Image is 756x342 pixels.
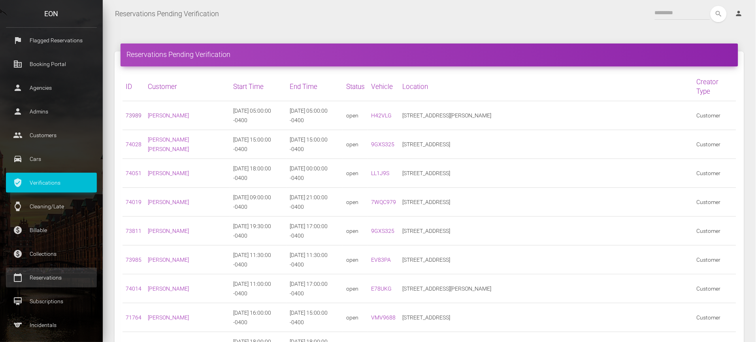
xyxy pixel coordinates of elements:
[343,72,368,101] th: Status
[6,102,97,121] a: person Admins
[343,130,368,159] td: open
[399,217,694,246] td: [STREET_ADDRESS]
[148,136,189,152] a: [PERSON_NAME] [PERSON_NAME]
[126,49,732,59] h4: Reservations Pending Verification
[343,101,368,130] td: open
[12,106,91,117] p: Admins
[287,72,343,101] th: End Time
[735,9,743,17] i: person
[230,303,287,332] td: [DATE] 16:00:00 -0400
[694,246,736,274] td: Customer
[230,159,287,188] td: [DATE] 18:00:00 -0400
[6,78,97,98] a: person Agencies
[148,199,189,205] a: [PERSON_NAME]
[399,159,694,188] td: [STREET_ADDRESS]
[126,141,141,147] a: 74028
[287,303,343,332] td: [DATE] 15:00:00 -0400
[230,72,287,101] th: Start Time
[12,224,91,236] p: Billable
[287,130,343,159] td: [DATE] 15:00:00 -0400
[343,159,368,188] td: open
[371,199,396,205] a: 7WQC979
[694,130,736,159] td: Customer
[12,200,91,212] p: Cleaning/Late
[6,125,97,145] a: people Customers
[230,130,287,159] td: [DATE] 15:00:00 -0400
[343,188,368,217] td: open
[371,141,394,147] a: 9GXS325
[371,170,389,176] a: LL1J9S
[6,291,97,311] a: card_membership Subscriptions
[694,303,736,332] td: Customer
[123,72,145,101] th: ID
[230,101,287,130] td: [DATE] 05:00:00 -0400
[694,72,736,101] th: Creator Type
[6,30,97,50] a: flag Flagged Reservations
[399,246,694,274] td: [STREET_ADDRESS]
[6,197,97,216] a: watch Cleaning/Late
[368,72,399,101] th: Vehicle
[729,6,750,22] a: person
[148,112,189,119] a: [PERSON_NAME]
[371,285,392,292] a: E78UKG
[230,274,287,303] td: [DATE] 11:00:00 -0400
[126,285,141,292] a: 74014
[6,149,97,169] a: drive_eta Cars
[12,272,91,283] p: Reservations
[12,295,91,307] p: Subscriptions
[145,72,230,101] th: Customer
[343,217,368,246] td: open
[711,6,727,22] button: search
[148,170,189,176] a: [PERSON_NAME]
[287,246,343,274] td: [DATE] 11:30:00 -0400
[12,34,91,46] p: Flagged Reservations
[371,314,396,321] a: VMV9688
[6,220,97,240] a: paid Billable
[371,112,392,119] a: H42VLG
[694,159,736,188] td: Customer
[12,177,91,189] p: Verifications
[126,199,141,205] a: 74019
[6,315,97,335] a: sports Incidentals
[126,314,141,321] a: 71764
[12,58,91,70] p: Booking Portal
[694,101,736,130] td: Customer
[399,274,694,303] td: [STREET_ADDRESS][PERSON_NAME]
[343,303,368,332] td: open
[399,72,694,101] th: Location
[230,246,287,274] td: [DATE] 11:30:00 -0400
[371,228,394,234] a: 9GXS325
[148,257,189,263] a: [PERSON_NAME]
[12,153,91,165] p: Cars
[6,268,97,287] a: calendar_today Reservations
[230,217,287,246] td: [DATE] 19:30:00 -0400
[126,257,141,263] a: 73985
[694,188,736,217] td: Customer
[12,82,91,94] p: Agencies
[399,101,694,130] td: [STREET_ADDRESS][PERSON_NAME]
[6,54,97,74] a: corporate_fare Booking Portal
[115,4,219,24] a: Reservations Pending Verification
[287,188,343,217] td: [DATE] 21:00:00 -0400
[343,274,368,303] td: open
[694,217,736,246] td: Customer
[399,130,694,159] td: [STREET_ADDRESS]
[343,246,368,274] td: open
[148,314,189,321] a: [PERSON_NAME]
[287,159,343,188] td: [DATE] 00:00:00 -0400
[126,112,141,119] a: 73989
[399,303,694,332] td: [STREET_ADDRESS]
[12,248,91,260] p: Collections
[230,188,287,217] td: [DATE] 09:00:00 -0400
[148,285,189,292] a: [PERSON_NAME]
[287,217,343,246] td: [DATE] 17:00:00 -0400
[287,274,343,303] td: [DATE] 17:00:00 -0400
[399,188,694,217] td: [STREET_ADDRESS]
[6,244,97,264] a: paid Collections
[126,228,141,234] a: 73811
[694,274,736,303] td: Customer
[287,101,343,130] td: [DATE] 05:00:00 -0400
[12,319,91,331] p: Incidentals
[12,129,91,141] p: Customers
